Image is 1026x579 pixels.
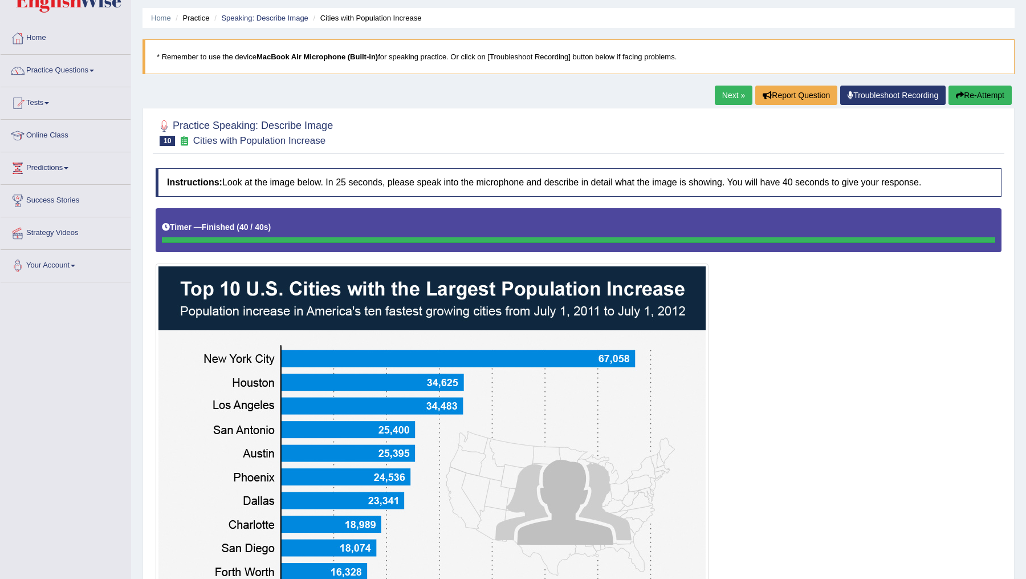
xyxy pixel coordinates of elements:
[151,14,171,22] a: Home
[237,222,239,232] b: (
[1,22,131,51] a: Home
[1,152,131,181] a: Predictions
[256,52,378,61] b: MacBook Air Microphone (Built-in)
[1,120,131,148] a: Online Class
[202,222,235,232] b: Finished
[1,250,131,278] a: Your Account
[239,222,268,232] b: 40 / 40s
[715,86,752,105] a: Next »
[1,55,131,83] a: Practice Questions
[1,217,131,246] a: Strategy Videos
[1,87,131,116] a: Tests
[156,168,1001,197] h4: Look at the image below. In 25 seconds, please speak into the microphone and describe in detail w...
[156,118,333,146] h2: Practice Speaking: Describe Image
[178,136,190,147] small: Exam occurring question
[167,177,222,187] b: Instructions:
[173,13,209,23] li: Practice
[1,185,131,213] a: Success Stories
[755,86,837,105] button: Report Question
[142,39,1015,74] blockquote: * Remember to use the device for speaking practice. Or click on [Troubleshoot Recording] button b...
[193,135,325,146] small: Cities with Population Increase
[948,86,1012,105] button: Re-Attempt
[162,223,271,232] h5: Timer —
[160,136,175,146] span: 10
[221,14,308,22] a: Speaking: Describe Image
[840,86,946,105] a: Troubleshoot Recording
[310,13,421,23] li: Cities with Population Increase
[268,222,271,232] b: )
